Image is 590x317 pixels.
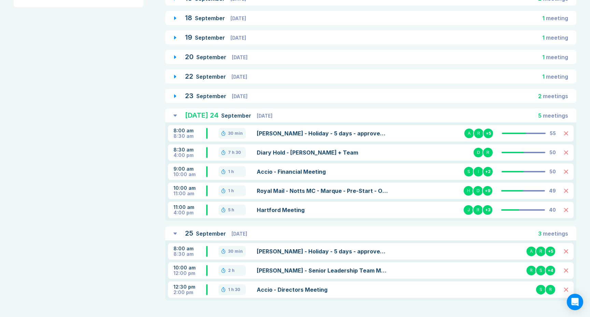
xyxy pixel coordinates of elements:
div: 1 h [228,188,234,194]
span: September [196,93,228,100]
span: 25 [185,229,193,237]
span: meeting s [543,93,568,100]
span: 3 [538,230,542,237]
div: 2 h [228,268,235,273]
span: meeting s [543,230,568,237]
span: [DATE] [230,35,246,41]
div: 1 h [228,169,234,174]
div: + 3 [482,204,493,215]
span: meeting [546,34,568,41]
span: 20 [185,53,194,61]
span: September [196,54,228,61]
button: Delete [564,208,568,212]
span: [DATE] [230,15,246,21]
div: 8:00 am [173,128,206,133]
div: 1 h 30 [228,287,240,292]
span: 5 [538,112,542,119]
button: Delete [564,288,568,292]
span: 1 [542,54,545,61]
span: [DATE] [257,113,272,119]
div: D [473,147,484,158]
button: Delete [564,189,568,193]
span: 1 [542,34,545,41]
div: + 2 [482,166,493,177]
div: A [464,128,475,139]
div: I [473,166,484,177]
span: 23 [185,92,194,100]
div: 8:30 am [173,133,206,139]
div: R [473,204,483,215]
div: R [545,284,556,295]
span: [DATE] [231,74,247,80]
span: [DATE] 24 [185,111,219,119]
span: [DATE] [232,54,248,60]
span: meeting [546,54,568,61]
div: 11:00 am [173,204,206,210]
div: 7 h 30 [228,150,241,155]
button: Delete [564,131,568,135]
div: 49 [549,188,556,194]
a: Accio - Directors Meeting [257,286,388,294]
div: 5 h [228,207,234,213]
div: Open Intercom Messenger [567,294,583,310]
span: September [195,34,226,41]
div: 4:00 pm [173,210,206,215]
div: 30 min [228,249,243,254]
div: R [473,128,484,139]
div: 9:00 am [173,166,206,172]
a: [PERSON_NAME] - Holiday - 5 days - approved DS - Noted IP [257,129,388,137]
span: 2 [538,93,542,100]
div: 4:00 pm [173,153,206,158]
span: meeting [546,15,568,22]
div: 11:00 am [173,191,206,196]
a: Accio - Financial Meeting [257,168,388,176]
span: September [221,112,253,119]
div: R [482,147,493,158]
div: S [535,265,546,276]
div: + 4 [545,265,556,276]
div: + 5 [483,128,494,139]
div: + 5 [545,246,556,257]
div: 50 [549,169,556,174]
button: Delete [564,150,568,155]
a: [PERSON_NAME] - Holiday - 5 days - approved DS - Noted IP [257,247,388,255]
span: 19 [185,33,192,41]
div: 8:30 am [173,147,206,153]
a: Royal Mail - Notts MC - Marque - Pre-Start - Onsite [257,187,388,195]
span: 1 [542,73,545,80]
button: Delete [564,170,568,174]
div: + 9 [482,185,493,196]
span: [DATE] [231,231,247,237]
div: 50 [549,150,556,155]
span: meeting [546,73,568,80]
button: Delete [564,268,568,273]
div: S [535,284,546,295]
a: [PERSON_NAME] - Senior Leadership Team Meeting [257,266,388,275]
div: J [463,204,474,215]
div: S [463,166,474,177]
span: September [196,73,227,80]
span: 1 [542,15,545,22]
span: September [195,15,226,22]
div: 12:30 pm [173,284,206,290]
div: 30 min [228,131,243,136]
div: 55 [550,131,556,136]
div: H [463,185,474,196]
button: Delete [564,249,568,253]
div: D [473,185,483,196]
div: 10:00 am [173,185,206,191]
div: 8:30 am [173,251,206,257]
span: meeting s [543,112,568,119]
div: 8:00 am [173,246,206,251]
div: R [535,246,546,257]
span: September [196,230,227,237]
div: 40 [549,207,556,213]
div: 12:00 pm [173,270,206,276]
div: 2:00 pm [173,290,206,295]
a: Hartford Meeting [257,206,388,214]
span: 18 [185,14,192,22]
div: R [526,265,537,276]
div: 10:00 am [173,265,206,270]
div: A [526,246,537,257]
div: 10:00 am [173,172,206,177]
